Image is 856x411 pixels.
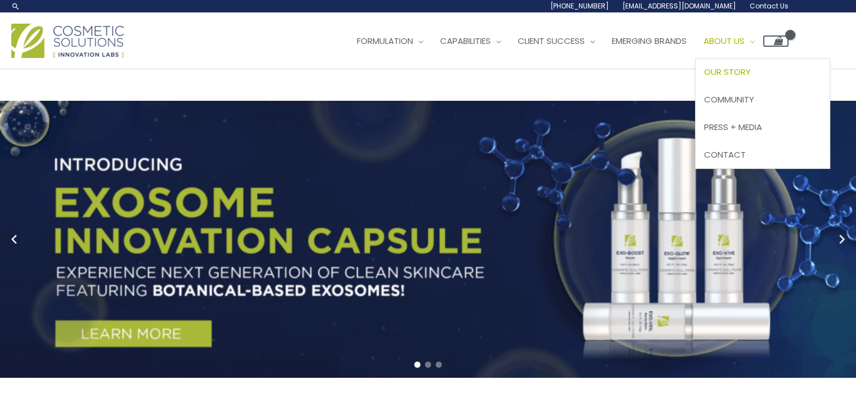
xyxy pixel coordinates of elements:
span: Go to slide 2 [425,361,431,368]
span: Client Success [518,35,585,47]
a: Community [696,86,830,114]
span: Our Story [704,66,751,78]
nav: Site Navigation [340,24,788,58]
span: Capabilities [440,35,491,47]
button: Previous slide [6,231,23,248]
span: Contact Us [750,1,788,11]
a: Search icon link [11,2,20,11]
a: Our Story [696,59,830,86]
button: Next slide [833,231,850,248]
span: Emerging Brands [612,35,687,47]
span: Go to slide 1 [414,361,420,368]
span: [PHONE_NUMBER] [550,1,609,11]
a: Formulation [348,24,432,58]
a: View Shopping Cart, empty [763,35,788,47]
span: [EMAIL_ADDRESS][DOMAIN_NAME] [622,1,736,11]
a: Contact [696,141,830,168]
img: Cosmetic Solutions Logo [11,24,124,58]
span: Community [704,93,754,105]
a: About Us [695,24,763,58]
a: Press + Media [696,113,830,141]
a: Capabilities [432,24,509,58]
span: About Us [703,35,745,47]
span: Formulation [357,35,413,47]
a: Emerging Brands [603,24,695,58]
span: Press + Media [704,121,762,133]
a: Client Success [509,24,603,58]
span: Go to slide 3 [436,361,442,368]
span: Contact [704,149,746,160]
